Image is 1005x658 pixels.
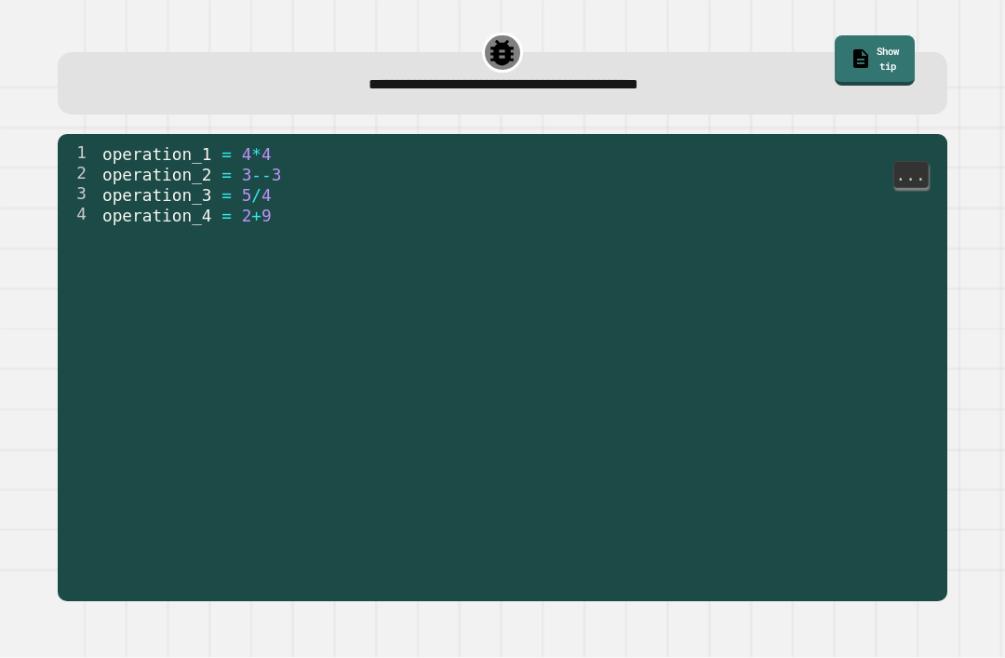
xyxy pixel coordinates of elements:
div: 1 [58,143,99,164]
a: Show tip [835,35,915,86]
span: = [222,207,233,225]
span: 4 [261,145,272,164]
span: = [222,186,233,205]
div: 3 [58,184,99,205]
span: = [222,145,233,164]
span: 9 [261,207,272,225]
span: + [252,207,262,225]
span: operation_1 [102,145,212,164]
span: operation_4 [102,207,212,225]
span: 4 [261,186,272,205]
span: operation_2 [102,166,212,184]
span: / [252,186,262,205]
div: 2 [58,164,99,184]
span: 3 [272,166,282,184]
span: 3 [242,166,252,184]
span: operation_3 [102,186,212,205]
span: ... [894,164,928,186]
span: 2 [242,207,252,225]
span: = [222,166,233,184]
span: 5 [242,186,252,205]
div: 4 [58,205,99,225]
span: -- [252,166,272,184]
span: 4 [242,145,252,164]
